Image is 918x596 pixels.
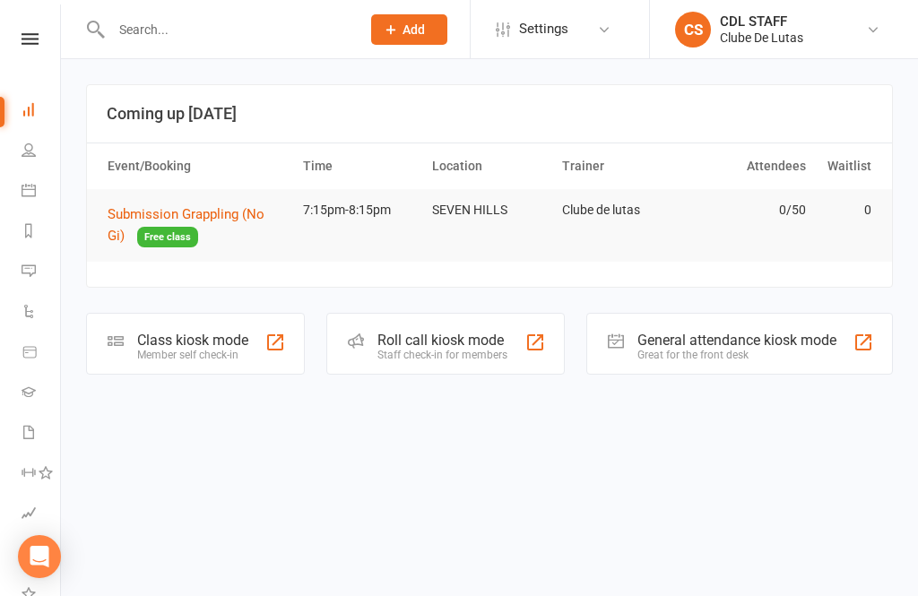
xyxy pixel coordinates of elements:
[100,143,295,189] th: Event/Booking
[377,332,507,349] div: Roll call kiosk mode
[22,132,62,172] a: People
[22,495,62,535] a: Assessments
[22,91,62,132] a: Dashboard
[424,143,554,189] th: Location
[22,212,62,253] a: Reports
[554,189,684,231] td: Clube de lutas
[137,332,248,349] div: Class kiosk mode
[684,143,814,189] th: Attendees
[108,206,264,244] span: Submission Grappling (No Gi)
[295,143,425,189] th: Time
[18,535,61,578] div: Open Intercom Messenger
[295,189,425,231] td: 7:15pm-8:15pm
[675,12,711,48] div: CS
[108,203,287,247] button: Submission Grappling (No Gi)Free class
[684,189,814,231] td: 0/50
[403,22,425,37] span: Add
[22,333,62,374] a: Product Sales
[814,189,879,231] td: 0
[720,30,803,46] div: Clube De Lutas
[814,143,879,189] th: Waitlist
[637,349,836,361] div: Great for the front desk
[519,9,568,49] span: Settings
[371,14,447,45] button: Add
[106,17,348,42] input: Search...
[424,189,554,231] td: SEVEN HILLS
[22,172,62,212] a: Calendar
[720,13,803,30] div: CDL STAFF
[107,105,872,123] h3: Coming up [DATE]
[377,349,507,361] div: Staff check-in for members
[137,227,198,247] span: Free class
[554,143,684,189] th: Trainer
[137,349,248,361] div: Member self check-in
[637,332,836,349] div: General attendance kiosk mode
